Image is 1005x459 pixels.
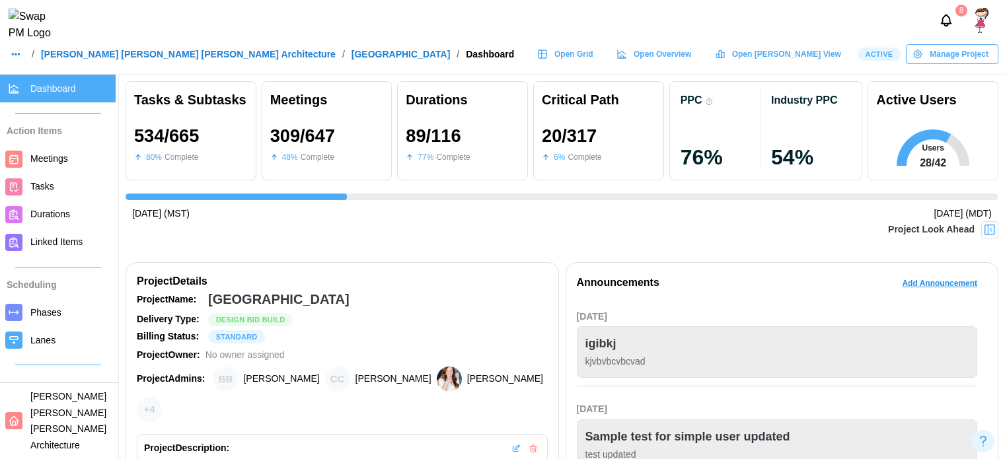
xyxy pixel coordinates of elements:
[243,372,319,386] div: [PERSON_NAME]
[134,126,199,146] div: 534 / 665
[865,48,893,60] span: Active
[732,45,841,63] span: Open [PERSON_NAME] View
[30,236,83,247] span: Linked Items
[935,9,957,32] button: Notifications
[554,151,565,164] div: 6 %
[406,90,519,110] div: Durations
[325,367,350,392] div: Chris Cosenza
[955,5,967,17] div: 8
[542,126,597,146] div: 20 / 317
[969,8,994,33] a: SShetty platform admin
[9,9,62,42] img: Swap PM Logo
[542,90,655,110] div: Critical Path
[457,50,459,59] div: /
[554,45,593,63] span: Open Grid
[634,45,691,63] span: Open Overview
[906,44,998,64] button: Manage Project
[568,151,601,164] div: Complete
[577,402,978,417] div: [DATE]
[771,94,837,106] div: Industry PPC
[165,151,198,164] div: Complete
[208,289,350,310] div: [GEOGRAPHIC_DATA]
[531,44,603,64] a: Open Grid
[270,126,335,146] div: 309 / 647
[436,151,470,164] div: Complete
[342,50,345,59] div: /
[585,355,969,369] div: kjvbvbcvbcvad
[577,310,978,324] div: [DATE]
[888,223,975,237] div: Project Look Ahead
[144,441,229,456] div: Project Description:
[301,151,334,164] div: Complete
[418,151,433,164] div: 77 %
[213,367,238,392] div: Brian Baldwin
[30,307,61,318] span: Phases
[437,367,462,392] img: Heather Bemis
[30,335,56,345] span: Lanes
[969,8,994,33] img: depositphotos_122830654-stock-illustration-little-girl-cute-character.jpg
[137,373,205,384] strong: Project Admins:
[137,330,203,344] div: Billing Status:
[270,90,384,110] div: Meetings
[934,207,992,221] div: [DATE] (MDT)
[352,50,451,59] a: [GEOGRAPHIC_DATA]
[771,147,851,168] div: 54 %
[466,50,514,59] div: Dashboard
[585,428,790,446] div: Sample test for simple user updated
[30,181,54,192] span: Tasks
[892,273,987,293] button: Add Announcement
[282,151,298,164] div: 48 %
[930,45,988,63] span: Manage Project
[137,349,200,360] strong: Project Owner:
[681,147,761,168] div: 76 %
[355,372,431,386] div: [PERSON_NAME]
[610,44,702,64] a: Open Overview
[132,207,190,221] div: [DATE] (MST)
[137,293,203,307] div: Project Name:
[216,331,258,343] span: STANDARD
[467,372,543,386] div: [PERSON_NAME]
[577,275,659,291] div: Announcements
[30,391,106,450] span: [PERSON_NAME] [PERSON_NAME] [PERSON_NAME] Architecture
[30,209,70,219] span: Durations
[216,314,285,326] span: Design Bid Build
[30,83,76,94] span: Dashboard
[137,273,548,290] div: Project Details
[681,94,702,106] div: PPC
[708,44,850,64] a: Open [PERSON_NAME] View
[902,274,977,293] span: Add Announcement
[41,50,336,59] a: [PERSON_NAME] [PERSON_NAME] [PERSON_NAME] Architecture
[406,126,461,146] div: 89 / 116
[205,348,285,363] div: No owner assigned
[585,335,616,353] div: igibkj
[134,90,248,110] div: Tasks & Subtasks
[146,151,162,164] div: 80 %
[30,153,68,164] span: Meetings
[983,223,996,236] img: Project Look Ahead Button
[137,312,203,327] div: Delivery Type:
[137,397,162,422] div: + 4
[876,90,956,110] div: Active Users
[32,50,34,59] div: /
